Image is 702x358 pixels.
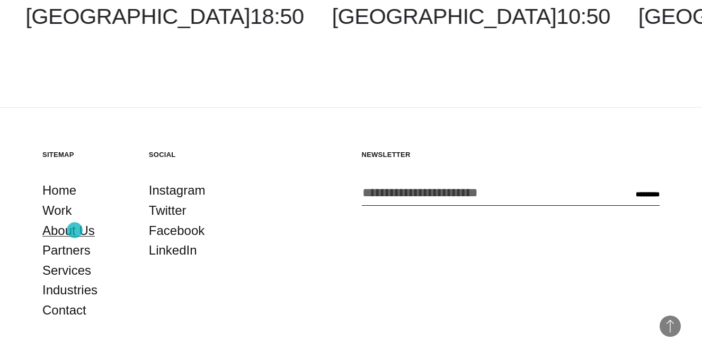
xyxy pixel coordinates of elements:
[25,4,304,29] a: [GEOGRAPHIC_DATA]18:50
[42,280,97,300] a: Industries
[556,4,610,29] span: 10:50
[149,150,234,159] h5: Social
[42,180,76,200] a: Home
[332,4,610,29] a: [GEOGRAPHIC_DATA]10:50
[42,260,91,281] a: Services
[149,180,206,200] a: Instagram
[660,316,681,337] button: Back to Top
[42,200,72,221] a: Work
[149,240,197,260] a: LinkedIn
[149,200,186,221] a: Twitter
[42,150,128,159] h5: Sitemap
[362,150,660,159] h5: Newsletter
[42,300,86,320] a: Contact
[42,240,91,260] a: Partners
[42,221,95,241] a: About Us
[250,4,304,29] span: 18:50
[149,221,205,241] a: Facebook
